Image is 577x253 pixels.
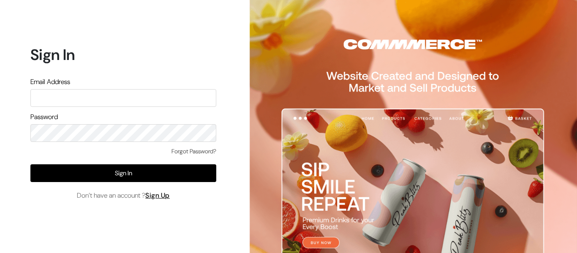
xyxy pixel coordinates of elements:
[145,191,170,200] a: Sign Up
[30,112,58,122] label: Password
[30,46,216,64] h1: Sign In
[171,147,216,156] a: Forgot Password?
[30,77,70,87] label: Email Address
[30,164,216,182] button: Sign In
[77,190,170,201] span: Don’t have an account ?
